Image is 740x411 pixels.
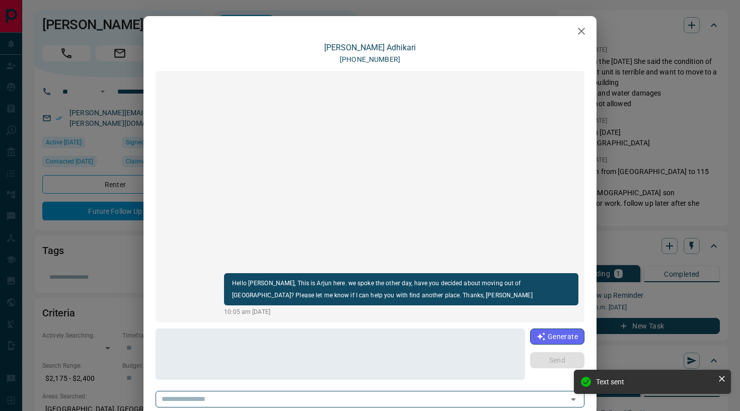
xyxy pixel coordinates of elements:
[324,43,416,52] a: [PERSON_NAME] Adhikari
[232,277,570,301] p: Hello [PERSON_NAME], This is Arjun here. we spoke the other day, have you decided about moving ou...
[530,328,584,345] button: Generate
[596,378,714,386] div: Text sent
[224,307,578,316] p: 10:05 am [DATE]
[340,54,400,65] p: [PHONE_NUMBER]
[566,392,580,406] button: Open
